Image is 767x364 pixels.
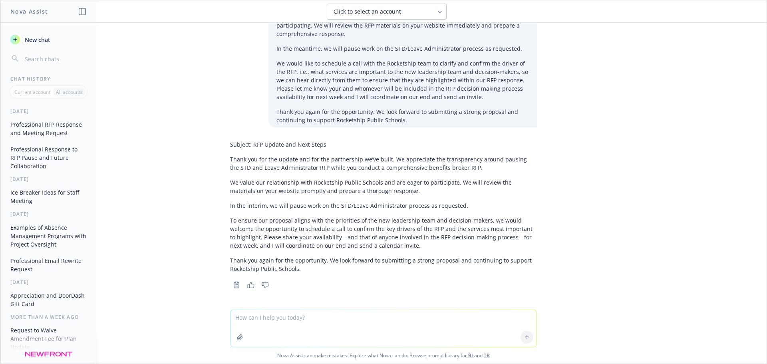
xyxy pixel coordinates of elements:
button: Examples of Absence Management Programs with Project Oversight [7,221,90,251]
p: We value our relationship with Rocketship Public Schools and are eager to participate. We will re... [230,178,537,195]
p: Thank you again for the opportunity. We look forward to submitting a strong proposal and continui... [230,256,537,273]
button: New chat [7,32,90,47]
div: [DATE] [1,108,96,115]
button: Professional RFP Response and Meeting Request [7,118,90,139]
span: Click to select an account [334,8,401,16]
p: Current account [14,89,50,95]
p: We would like to schedule a call with the Rocketship team to clarify and confirm the driver of th... [276,59,529,101]
button: Ice Breaker Ideas for Staff Meeting [7,186,90,207]
p: Thank you again for the opportunity. We look forward to submitting a strong proposal and continui... [276,107,529,124]
p: All accounts [56,89,83,95]
svg: Copy to clipboard [233,281,240,288]
div: [DATE] [1,211,96,217]
button: Appreciation and DoorDash Gift Card [7,289,90,310]
button: Click to select an account [327,4,447,20]
p: In the meantime, we will pause work on the STD/Leave Administrator process as requested. [276,44,529,53]
div: More than a week ago [1,314,96,320]
p: Thank you for the update and for the partnership we’ve built. We appreciate the transparency arou... [230,155,537,172]
input: Search chats [23,53,87,64]
span: Nova Assist can make mistakes. Explore what Nova can do: Browse prompt library for and [4,347,763,364]
p: To ensure our proposal aligns with the priorities of the new leadership team and decision-makers,... [230,216,537,250]
p: We value our relationship with Rocketship Public Schools and are very interested in participating... [276,13,529,38]
button: Thumbs down [259,279,272,290]
div: Chat History [1,76,96,82]
p: In the interim, we will pause work on the STD/Leave Administrator process as requested. [230,201,537,210]
a: BI [468,352,473,359]
a: TR [484,352,490,359]
div: [DATE] [1,279,96,286]
p: Subject: RFP Update and Next Steps [230,140,537,149]
span: New chat [23,36,50,44]
button: Professional Email Rewrite Request [7,254,90,276]
button: Professional Response to RFP Pause and Future Collaboration [7,143,90,173]
button: Request to Waive Amendment Fee for Plan Update [7,324,90,354]
div: [DATE] [1,176,96,183]
h1: Nova Assist [10,7,48,16]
